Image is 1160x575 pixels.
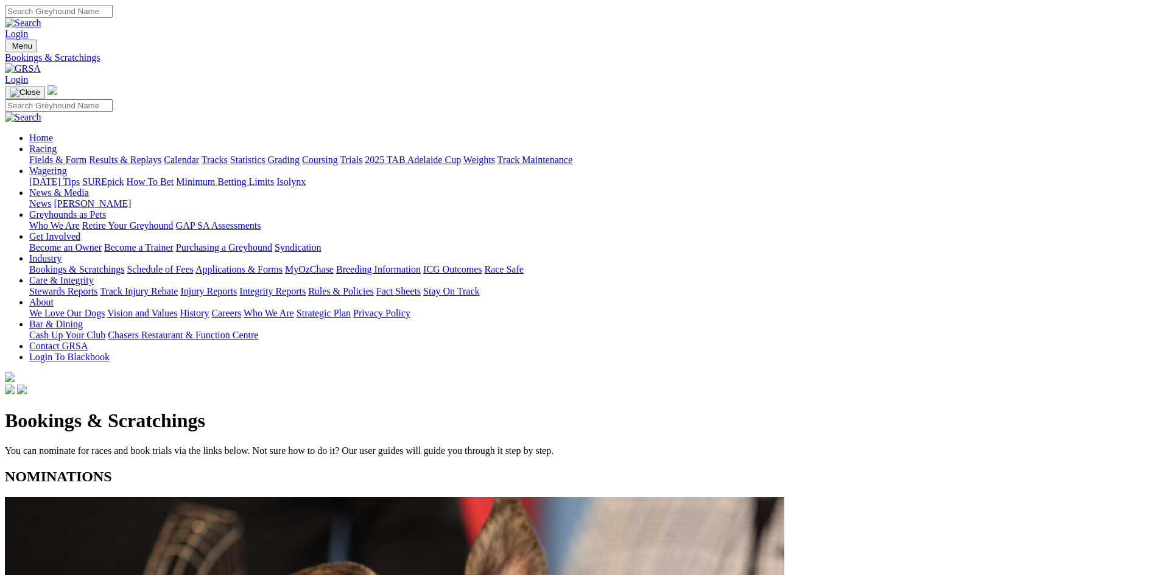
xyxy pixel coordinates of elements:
[5,52,1155,63] a: Bookings & Scratchings
[497,155,572,165] a: Track Maintenance
[29,308,1155,319] div: About
[268,155,300,165] a: Grading
[29,209,106,220] a: Greyhounds as Pets
[29,264,124,274] a: Bookings & Scratchings
[107,308,177,318] a: Vision and Values
[89,155,161,165] a: Results & Replays
[5,99,113,112] input: Search
[176,220,261,231] a: GAP SA Assessments
[29,319,83,329] a: Bar & Dining
[82,220,174,231] a: Retire Your Greyhound
[29,187,89,198] a: News & Media
[276,176,306,187] a: Isolynx
[104,242,174,253] a: Become a Trainer
[5,63,41,74] img: GRSA
[29,155,86,165] a: Fields & Form
[29,253,62,263] a: Industry
[29,242,102,253] a: Become an Owner
[5,372,15,382] img: logo-grsa-white.png
[29,144,57,154] a: Racing
[275,242,321,253] a: Syndication
[302,155,338,165] a: Coursing
[127,176,174,187] a: How To Bet
[285,264,334,274] a: MyOzChase
[5,469,1155,485] h2: NOMINATIONS
[29,264,1155,275] div: Industry
[180,308,209,318] a: History
[29,308,105,318] a: We Love Our Dogs
[5,74,28,85] a: Login
[336,264,421,274] a: Breeding Information
[180,286,237,296] a: Injury Reports
[29,242,1155,253] div: Get Involved
[463,155,495,165] a: Weights
[10,88,40,97] img: Close
[29,155,1155,166] div: Racing
[176,176,274,187] a: Minimum Betting Limits
[29,341,88,351] a: Contact GRSA
[29,220,80,231] a: Who We Are
[29,176,80,187] a: [DATE] Tips
[5,40,37,52] button: Toggle navigation
[29,198,51,209] a: News
[29,352,110,362] a: Login To Blackbook
[353,308,410,318] a: Privacy Policy
[239,286,306,296] a: Integrity Reports
[484,264,523,274] a: Race Safe
[29,297,54,307] a: About
[176,242,272,253] a: Purchasing a Greyhound
[108,330,258,340] a: Chasers Restaurant & Function Centre
[376,286,421,296] a: Fact Sheets
[5,29,28,39] a: Login
[5,86,45,99] button: Toggle navigation
[29,166,67,176] a: Wagering
[29,176,1155,187] div: Wagering
[29,286,1155,297] div: Care & Integrity
[5,385,15,394] img: facebook.svg
[164,155,199,165] a: Calendar
[82,176,124,187] a: SUREpick
[54,198,131,209] a: [PERSON_NAME]
[5,409,1155,432] h1: Bookings & Scratchings
[29,286,97,296] a: Stewards Reports
[29,330,1155,341] div: Bar & Dining
[308,286,374,296] a: Rules & Policies
[47,85,57,95] img: logo-grsa-white.png
[127,264,193,274] a: Schedule of Fees
[340,155,362,165] a: Trials
[29,198,1155,209] div: News & Media
[29,275,94,285] a: Care & Integrity
[5,112,41,123] img: Search
[230,155,265,165] a: Statistics
[29,330,105,340] a: Cash Up Your Club
[211,308,241,318] a: Careers
[17,385,27,394] img: twitter.svg
[244,308,294,318] a: Who We Are
[12,41,32,51] span: Menu
[202,155,228,165] a: Tracks
[5,5,113,18] input: Search
[29,220,1155,231] div: Greyhounds as Pets
[29,133,53,143] a: Home
[5,18,41,29] img: Search
[29,231,80,242] a: Get Involved
[365,155,461,165] a: 2025 TAB Adelaide Cup
[423,264,482,274] a: ICG Outcomes
[423,286,479,296] a: Stay On Track
[195,264,283,274] a: Applications & Forms
[100,286,178,296] a: Track Injury Rebate
[5,445,1155,456] p: You can nominate for races and book trials via the links below. Not sure how to do it? Our user g...
[297,308,351,318] a: Strategic Plan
